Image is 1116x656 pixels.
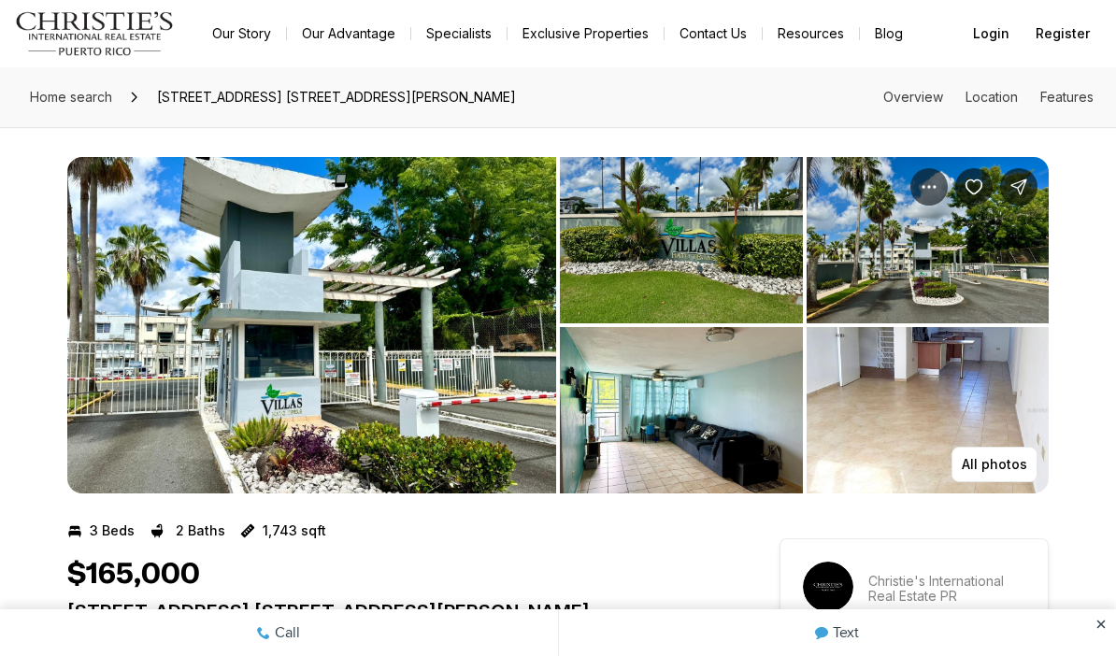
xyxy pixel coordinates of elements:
[263,523,326,538] p: 1,743 sqft
[30,89,112,105] span: Home search
[1036,26,1090,41] span: Register
[955,168,993,206] button: Save Property: 862 St CON. VILLAS DE HATO TEJA #PH 22 Unit: PH 22
[807,157,1050,323] button: View image gallery
[807,327,1050,493] button: View image gallery
[67,157,1049,493] div: Listing Photos
[67,157,556,493] li: 1 of 4
[951,447,1037,482] button: All photos
[411,21,507,47] a: Specialists
[883,90,1094,105] nav: Page section menu
[560,157,803,323] button: View image gallery
[287,21,410,47] a: Our Advantage
[67,157,556,493] button: View image gallery
[910,168,948,206] button: Property options
[15,11,175,56] img: logo
[1024,15,1101,52] button: Register
[763,21,859,47] a: Resources
[868,574,1025,604] p: Christie's International Real Estate PR
[508,21,664,47] a: Exclusive Properties
[176,523,225,538] p: 2 Baths
[22,82,120,112] a: Home search
[966,89,1018,105] a: Skip to: Location
[150,82,523,112] span: [STREET_ADDRESS] [STREET_ADDRESS][PERSON_NAME]
[560,327,803,493] button: View image gallery
[560,157,1049,493] li: 2 of 4
[973,26,1009,41] span: Login
[90,523,135,538] p: 3 Beds
[860,21,918,47] a: Blog
[197,21,286,47] a: Our Story
[962,15,1021,52] button: Login
[962,457,1027,472] p: All photos
[665,21,762,47] button: Contact Us
[1000,168,1037,206] button: Share Property: 862 St CON. VILLAS DE HATO TEJA #PH 22 Unit: PH 22
[883,89,943,105] a: Skip to: Overview
[67,557,200,592] h1: $165,000
[1040,89,1094,105] a: Skip to: Features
